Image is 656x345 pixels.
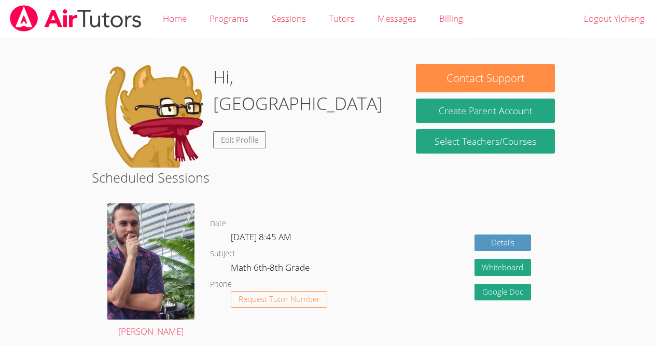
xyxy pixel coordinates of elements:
[213,64,397,117] h1: Hi, [GEOGRAPHIC_DATA]
[378,12,416,24] span: Messages
[231,291,328,308] button: Request Tutor Number
[107,203,194,320] img: 20240721_091457.jpg
[231,260,312,278] dd: Math 6th-8th Grade
[101,64,205,168] img: default.png
[239,295,320,303] span: Request Tutor Number
[416,129,554,154] a: Select Teachers/Courses
[9,5,143,32] img: airtutors_banner-c4298cdbf04f3fff15de1276eac7730deb9818008684d7c2e4769d2f7ddbe033.png
[210,247,235,260] dt: Subject
[92,168,564,187] h2: Scheduled Sessions
[107,203,194,339] a: [PERSON_NAME]
[474,259,532,276] button: Whiteboard
[416,99,554,123] button: Create Parent Account
[474,234,532,252] a: Details
[474,284,532,301] a: Google Doc
[213,131,266,148] a: Edit Profile
[416,64,554,92] button: Contact Support
[210,217,226,230] dt: Date
[231,231,291,243] span: [DATE] 8:45 AM
[210,278,232,291] dt: Phone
